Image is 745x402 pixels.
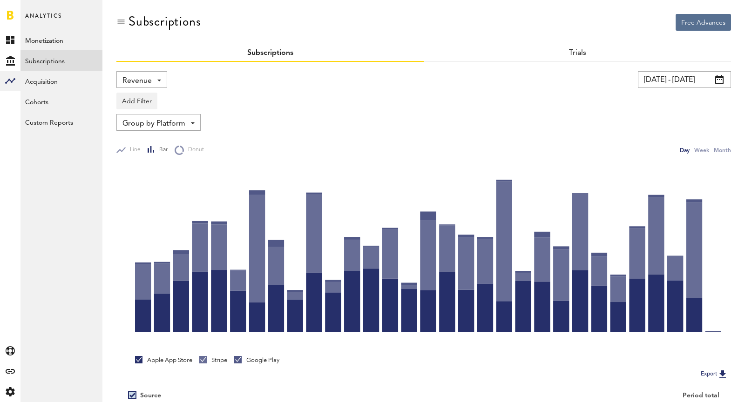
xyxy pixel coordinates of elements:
text: [DATE] [210,337,228,346]
text: 2K [125,271,131,276]
div: Month [714,145,731,155]
div: Day [680,145,690,155]
a: Subscriptions [20,50,102,71]
div: Subscriptions [129,14,201,29]
text: [DATE] [286,337,304,346]
text: [DATE] [134,337,152,346]
span: Bar [155,146,168,154]
span: Revenue [122,73,152,89]
div: Source [140,392,161,400]
text: 1K [125,301,131,305]
text: [DATE] [666,337,684,346]
a: Subscriptions [247,49,293,57]
div: Google Play [234,356,279,364]
span: Group by Platform [122,116,185,132]
a: Custom Reports [20,112,102,132]
text: [DATE] [438,337,456,346]
div: Stripe [199,356,227,364]
div: Period total [435,392,719,400]
text: 4K [125,213,131,218]
span: Line [126,146,141,154]
img: Export [717,368,728,380]
a: Trials [569,49,586,57]
text: [DATE] [362,337,380,346]
div: Week [694,145,709,155]
button: Add Filter [116,93,157,109]
text: 3K [125,242,131,247]
a: Acquisition [20,71,102,91]
text: [DATE] [590,337,608,346]
text: 5K [125,184,131,188]
span: Donut [184,146,204,154]
text: [DATE] [515,337,532,346]
div: Apple App Store [135,356,192,364]
iframe: Opens a widget where you can find more information [672,374,736,397]
button: Free Advances [676,14,731,31]
span: Analytics [25,10,62,30]
button: Export [698,368,731,380]
a: Cohorts [20,91,102,112]
a: Monetization [20,30,102,50]
text: 0 [128,329,130,334]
